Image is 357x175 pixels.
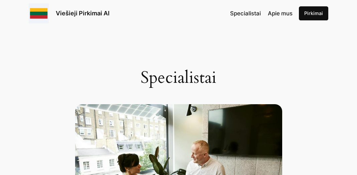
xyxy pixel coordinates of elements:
[29,3,49,23] img: Viešieji pirkimai logo
[230,10,261,17] span: Specialistai
[299,6,328,20] a: Pirkimai
[56,10,110,17] a: Viešieji Pirkimai AI
[230,9,261,18] a: Specialistai
[268,10,293,17] span: Apie mus
[230,9,293,18] nav: Navigation
[75,68,282,87] h1: Specialistai
[268,9,293,18] a: Apie mus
